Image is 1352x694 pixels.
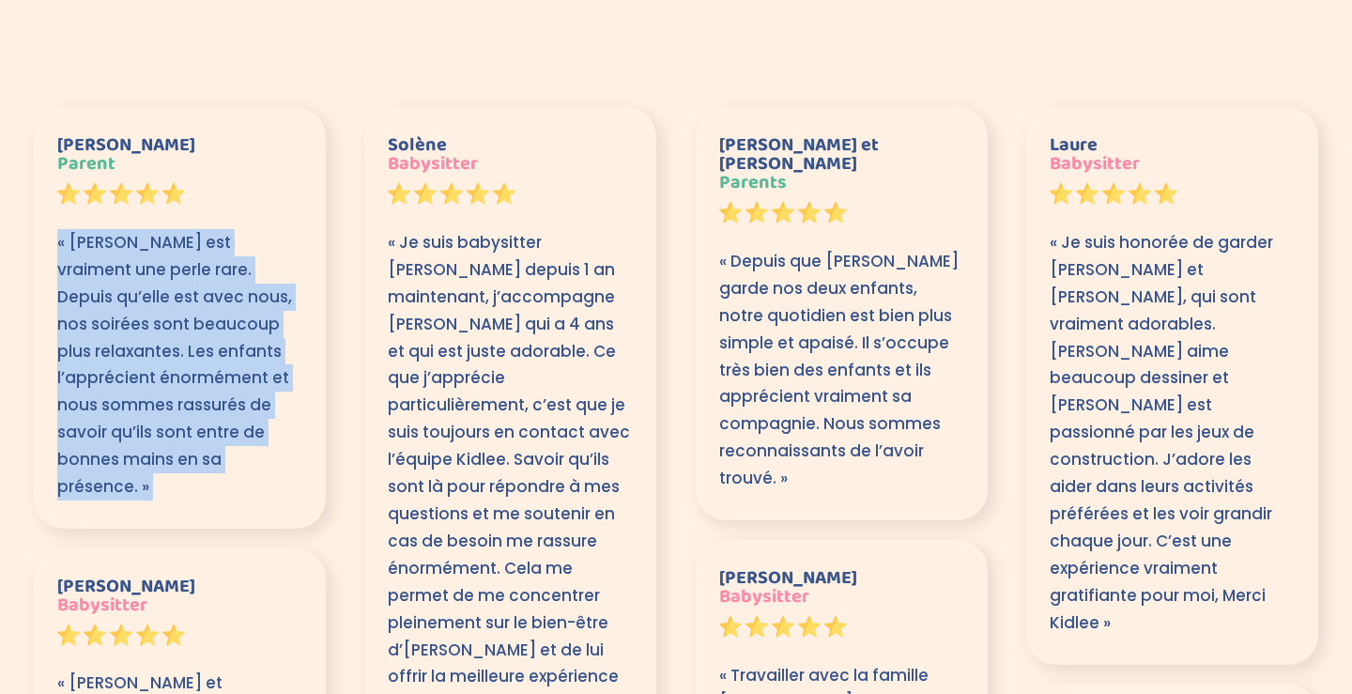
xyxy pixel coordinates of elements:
[57,577,302,624] h3: [PERSON_NAME]
[57,590,147,620] span: Babysitter
[57,229,302,501] p: « [PERSON_NAME] est vraiment une perle rare. Depuis qu’elle est avec nous, nos soirées sont beauc...
[1050,148,1140,178] span: Babysitter
[719,581,809,611] span: Babysitter
[1050,135,1295,182] h3: Laure
[719,167,787,197] span: Parents
[1050,229,1295,637] p: « Je suis honorée de garder [PERSON_NAME] et [PERSON_NAME], qui sont vraiment adorables. [PERSON_...
[57,148,115,178] span: Parent
[719,568,964,615] h3: [PERSON_NAME]
[57,135,302,182] h3: [PERSON_NAME]
[388,135,633,182] h3: Solène
[388,148,478,178] span: Babysitter
[719,248,964,492] p: « Depuis que [PERSON_NAME] garde nos deux enfants, notre quotidien est bien plus simple et apaisé...
[719,135,964,201] h3: [PERSON_NAME] et [PERSON_NAME]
